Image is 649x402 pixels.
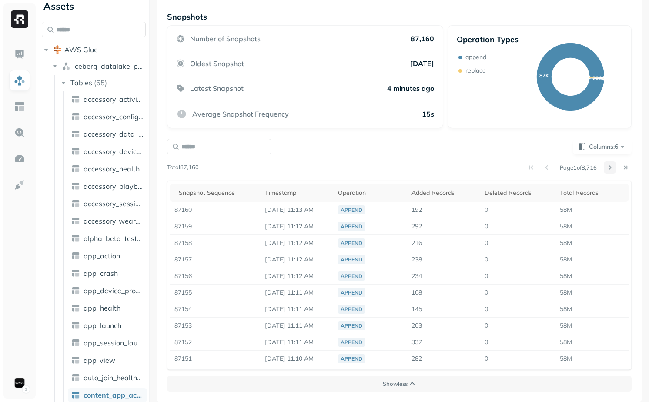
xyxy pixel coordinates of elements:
p: replace [465,67,486,75]
span: auto_join_health_event [84,373,144,382]
text: 87K [539,72,549,79]
span: accessory_session_report [84,199,144,208]
p: Oct 11, 2025 11:12 AM [265,222,329,231]
div: append [338,338,365,347]
td: 87156 [170,268,261,285]
span: 0 [485,255,488,263]
a: accessory_data_gap_report [68,127,147,141]
td: 87151 [170,351,261,367]
a: app_device_proximity [68,284,147,298]
p: Oct 11, 2025 11:11 AM [265,288,329,297]
a: accessory_wear_detection [68,214,147,228]
a: app_health [68,301,147,315]
img: table [71,234,80,243]
span: 0 [485,305,488,313]
span: 203 [411,322,422,329]
img: table [71,112,80,121]
span: accessory_playback_time [84,182,144,191]
div: append [338,222,365,231]
span: 108 [411,288,422,296]
img: table [71,304,80,312]
div: append [338,238,365,248]
p: Oct 11, 2025 11:12 AM [265,255,329,264]
div: Added Records [411,188,476,198]
span: accessory_wear_detection [84,217,144,225]
p: Oct 11, 2025 11:11 AM [265,322,329,330]
div: Total Records [560,188,624,198]
img: Asset Explorer [14,101,25,112]
span: accessory_config_report [84,112,144,121]
p: Number of Snapshots [190,34,261,43]
img: table [71,286,80,295]
span: app_launch [84,321,121,330]
td: 87157 [170,251,261,268]
span: Tables [70,78,92,87]
a: content_app_action [68,388,147,402]
span: 0 [485,239,488,247]
a: app_view [68,353,147,367]
img: Integrations [14,179,25,191]
span: iceberg_datalake_poc_db [73,62,146,70]
p: 15s [422,110,434,118]
p: Latest Snapshot [190,84,244,93]
span: 0 [485,288,488,296]
span: 0 [485,206,488,214]
span: 238 [411,255,422,263]
p: append [465,53,486,61]
span: 58M [560,222,572,230]
button: Columns:6 [573,139,632,154]
text: 206 [592,75,602,81]
span: 0 [485,355,488,362]
a: auto_join_health_event [68,371,147,385]
span: app_view [84,356,115,365]
a: alpha_beta_test_ds [68,231,147,245]
img: table [71,130,80,138]
img: table [71,269,80,278]
td: 87153 [170,318,261,334]
span: 58M [560,239,572,247]
a: app_action [68,249,147,263]
span: 145 [411,305,422,313]
div: append [338,354,365,363]
span: 0 [485,272,488,280]
div: Deleted Records [485,188,551,198]
span: 58M [560,322,572,329]
img: Ryft [11,10,28,28]
td: 87159 [170,218,261,235]
img: table [71,164,80,173]
div: Operation [338,188,402,198]
span: alpha_beta_test_ds [84,234,144,243]
span: app_device_proximity [84,286,144,295]
p: 87,160 [411,34,434,43]
a: accessory_playback_time [68,179,147,193]
span: app_health [84,304,120,312]
span: 58M [560,206,572,214]
a: app_launch [68,318,147,332]
p: Oct 11, 2025 11:12 AM [265,239,329,247]
span: accessory_data_gap_report [84,130,144,138]
td: 87152 [170,334,261,351]
img: Assets [14,75,25,86]
span: 0 [485,222,488,230]
img: Optimization [14,153,25,164]
p: Snapshots [167,12,207,22]
img: table [71,391,80,399]
img: table [71,182,80,191]
p: [DATE] [410,59,434,68]
span: 282 [411,355,422,362]
img: Dashboard [14,49,25,60]
div: append [338,321,365,330]
button: Tables(65) [59,76,147,90]
img: namespace [62,62,70,70]
div: append [338,288,365,297]
span: 0 [485,322,488,329]
img: Sonos [13,377,26,389]
td: 87158 [170,235,261,251]
a: accessory_session_report [68,197,147,211]
span: 216 [411,239,422,247]
span: 292 [411,222,422,230]
span: app_session_launch [84,338,144,347]
a: app_session_launch [68,336,147,350]
div: append [338,255,365,264]
span: app_action [84,251,120,260]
